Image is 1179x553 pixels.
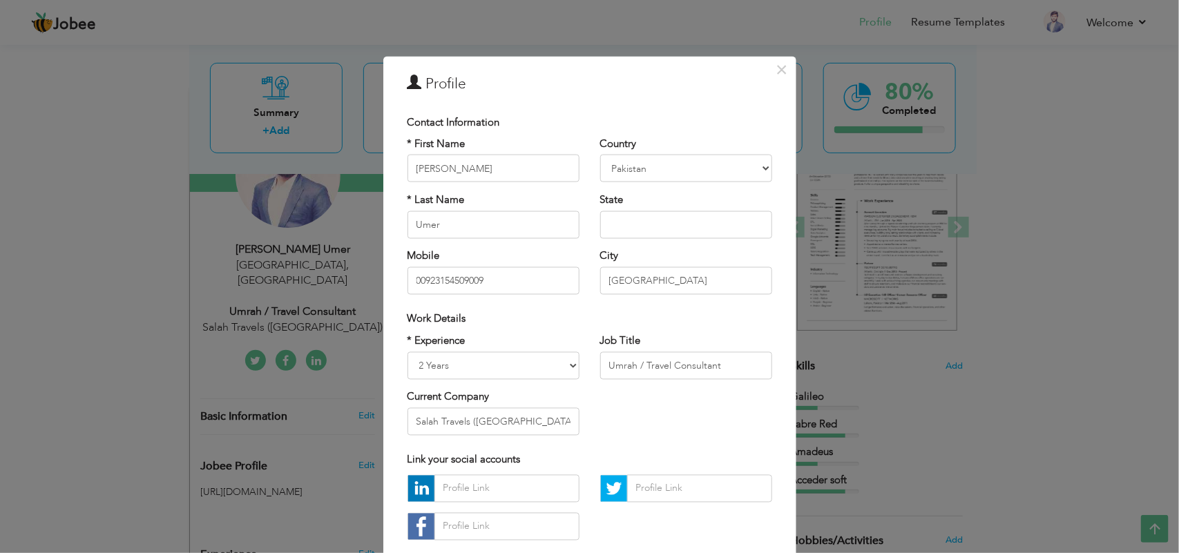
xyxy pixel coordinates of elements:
[408,249,440,263] label: Mobile
[600,137,637,151] label: Country
[434,512,579,540] input: Profile Link
[776,57,787,81] span: ×
[408,312,466,326] span: Work Details
[627,474,772,502] input: Profile Link
[434,474,579,502] input: Profile Link
[601,475,627,501] img: Twitter
[408,193,465,207] label: * Last Name
[408,475,434,501] img: linkedin
[408,73,772,94] h3: Profile
[408,513,434,539] img: facebook
[600,249,619,263] label: City
[408,333,466,348] label: * Experience
[408,390,490,405] label: Current Company
[408,115,500,128] span: Contact Information
[771,58,793,80] button: Close
[600,193,624,207] label: State
[408,137,466,151] label: * First Name
[600,333,641,348] label: Job Title
[408,453,521,467] span: Link your social accounts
